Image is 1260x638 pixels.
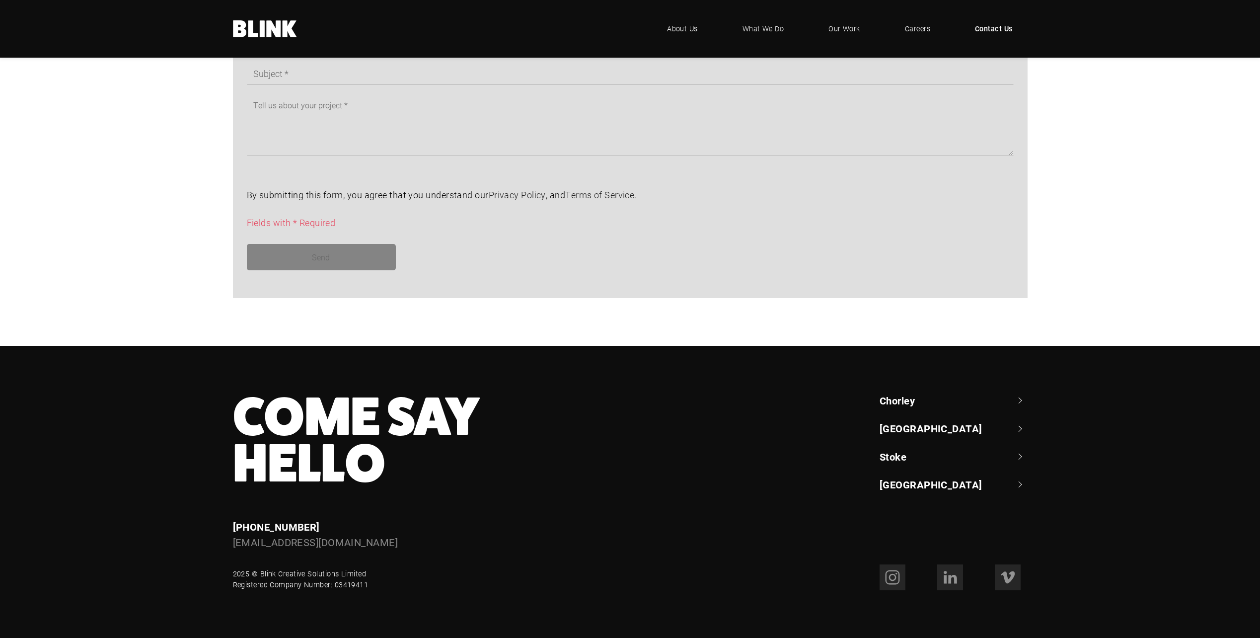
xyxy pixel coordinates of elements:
a: [GEOGRAPHIC_DATA] [880,478,1028,491]
h3: Come Say Hello [233,394,704,487]
span: About Us [667,23,698,34]
span: What We Do [742,23,784,34]
a: Our Work [814,14,875,44]
div: 2025 © Blink Creative Solutions Limited Registered Company Number: 03419411 [233,568,369,590]
p: By submitting this form, you agree that you understand our , and . [247,188,1014,202]
a: Chorley [880,394,1028,407]
input: Subject * [247,62,1014,85]
a: What We Do [728,14,799,44]
span: Our Work [828,23,860,34]
a: Contact Us [960,14,1028,44]
a: [PHONE_NUMBER] [233,520,320,533]
a: [EMAIL_ADDRESS][DOMAIN_NAME] [233,536,398,549]
a: About Us [652,14,713,44]
span: Fields with * Required [247,217,336,229]
a: Stoke [880,450,1028,464]
span: Contact Us [975,23,1013,34]
a: Careers [890,14,945,44]
a: Privacy Policy [489,189,546,201]
span: Careers [905,23,930,34]
a: [GEOGRAPHIC_DATA] [880,421,1028,435]
a: Terms of Service [565,189,634,201]
a: Home [233,20,297,37]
